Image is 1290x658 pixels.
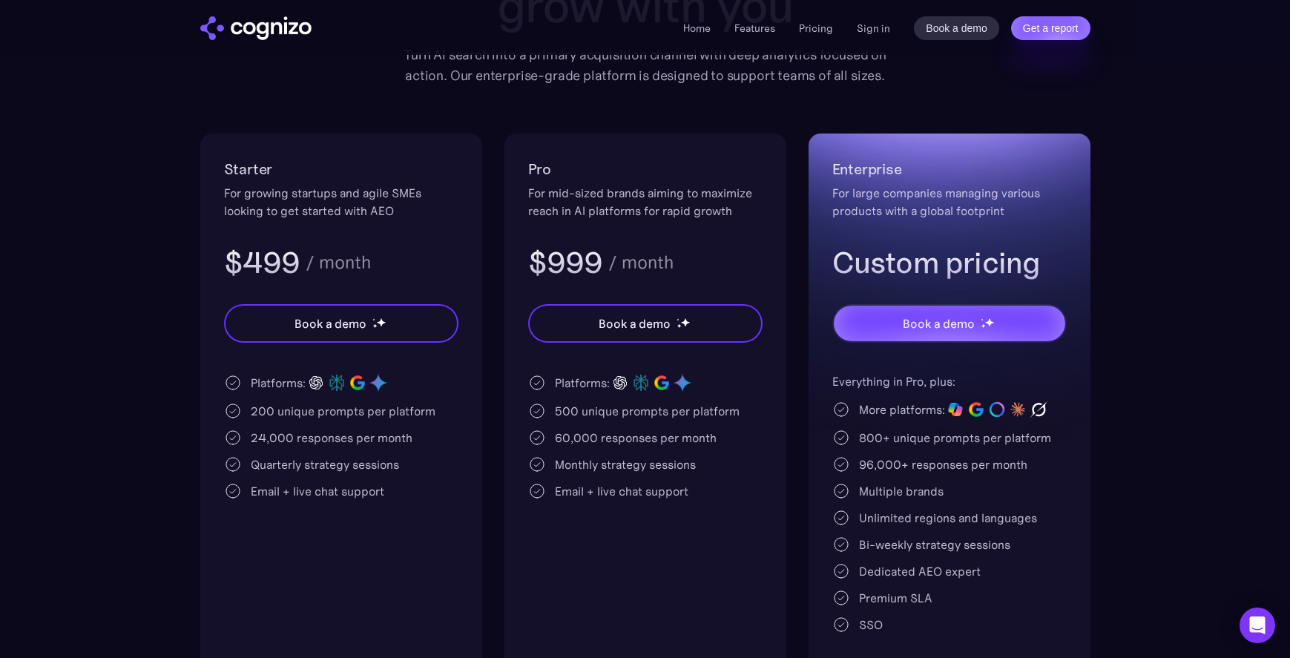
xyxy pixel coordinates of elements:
div: 800+ unique prompts per platform [859,429,1051,447]
div: Quarterly strategy sessions [251,455,399,473]
div: 200 unique prompts per platform [251,402,435,420]
div: For mid-sized brands aiming to maximize reach in AI platforms for rapid growth [528,184,763,220]
div: 500 unique prompts per platform [555,402,740,420]
a: Book a demostarstarstar [832,304,1067,343]
div: Email + live chat support [251,482,384,500]
img: star [984,318,994,327]
img: star [981,318,983,320]
img: star [677,318,679,320]
div: Premium SLA [859,589,932,607]
img: star [372,323,378,329]
a: Pricing [799,22,833,35]
h2: Enterprise [832,157,1067,181]
h2: Pro [528,157,763,181]
div: Email + live chat support [555,482,688,500]
img: star [372,318,375,320]
h3: $499 [224,243,300,282]
div: Multiple brands [859,482,944,500]
img: star [677,323,682,329]
div: For growing startups and agile SMEs looking to get started with AEO [224,184,458,220]
div: Open Intercom Messenger [1240,608,1275,643]
div: Dedicated AEO expert [859,562,981,580]
div: Monthly strategy sessions [555,455,696,473]
a: home [200,16,312,40]
div: 96,000+ responses per month [859,455,1027,473]
div: 60,000 responses per month [555,429,717,447]
div: / month [306,254,371,272]
a: Features [734,22,775,35]
div: Bi-weekly strategy sessions [859,536,1010,553]
h2: Starter [224,157,458,181]
h3: Custom pricing [832,243,1067,282]
div: Book a demo [599,315,670,332]
div: For large companies managing various products with a global footprint [832,184,1067,220]
div: Turn AI search into a primary acquisition channel with deep analytics focused on action. Our ente... [393,45,898,86]
h3: $999 [528,243,603,282]
div: SSO [859,616,883,634]
div: Everything in Pro, plus: [832,372,1067,390]
div: / month [608,254,674,272]
div: 24,000 responses per month [251,429,412,447]
div: More platforms: [859,401,945,418]
div: Platforms: [555,374,610,392]
div: Book a demo [294,315,366,332]
img: star [981,323,986,329]
a: Book a demo [914,16,999,40]
div: Platforms: [251,374,306,392]
img: star [680,318,690,327]
a: Book a demostarstarstar [528,304,763,343]
a: Home [683,22,711,35]
img: cognizo logo [200,16,312,40]
a: Book a demostarstarstar [224,304,458,343]
img: star [376,318,386,327]
div: Unlimited regions and languages [859,509,1037,527]
div: Book a demo [903,315,974,332]
a: Sign in [857,19,890,37]
a: Get a report [1011,16,1090,40]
